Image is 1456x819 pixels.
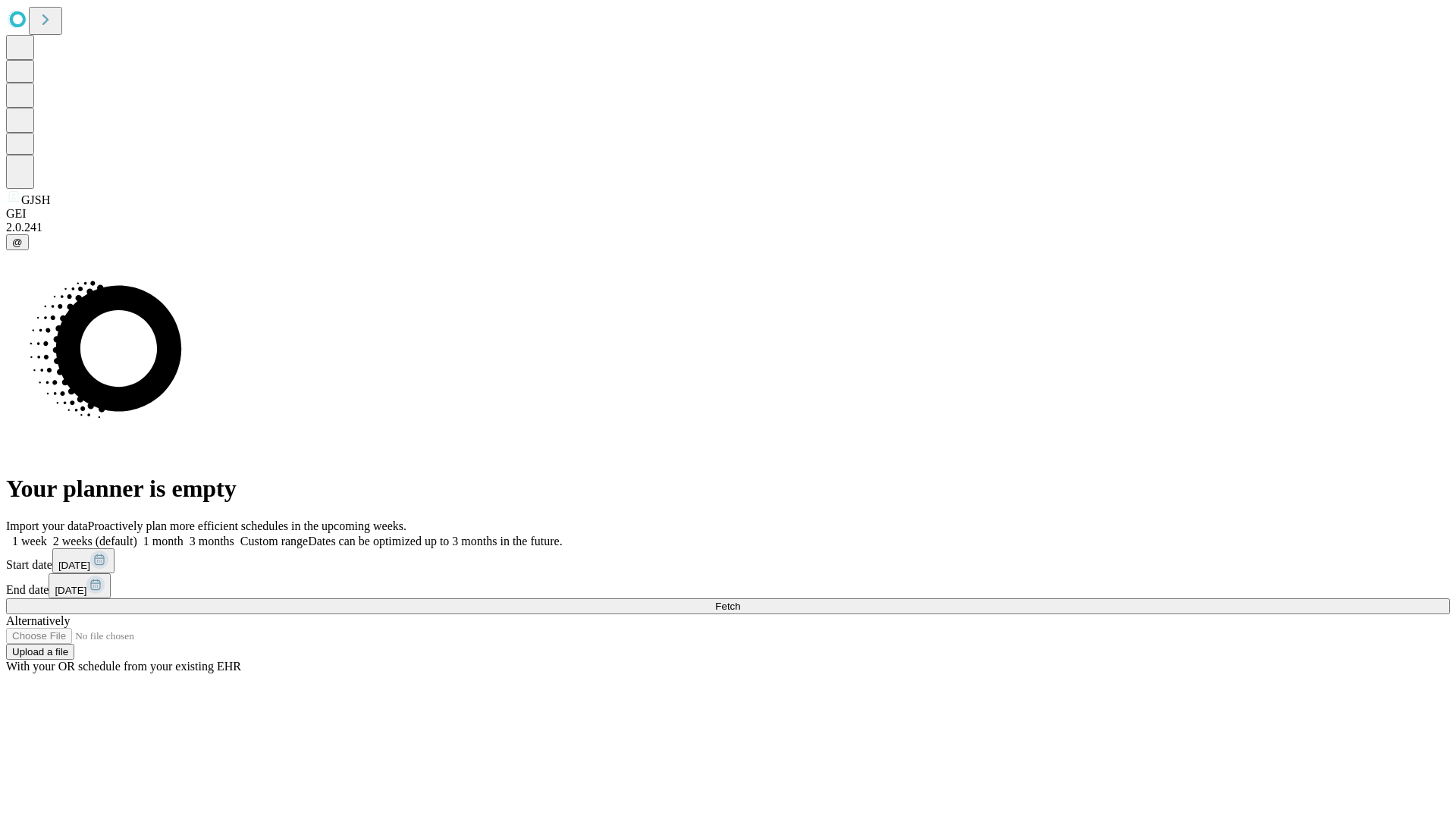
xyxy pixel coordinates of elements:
span: 3 months [190,535,234,548]
button: [DATE] [49,573,111,598]
div: Start date [6,548,1450,573]
span: Proactively plan more efficient schedules in the upcoming weeks. [88,519,406,532]
span: Custom range [240,535,308,548]
span: GJSH [21,193,50,206]
span: Alternatively [6,614,70,627]
span: Import your data [6,519,88,532]
span: [DATE] [58,560,90,571]
button: Fetch [6,598,1450,614]
div: 2.0.241 [6,221,1450,234]
span: With your OR schedule from your existing EHR [6,660,241,673]
button: Upload a file [6,644,74,660]
span: [DATE] [55,585,86,596]
span: 2 weeks (default) [53,535,137,548]
span: Fetch [715,601,740,612]
button: [DATE] [52,548,115,573]
span: 1 month [143,535,184,548]
button: @ [6,234,29,250]
div: End date [6,573,1450,598]
span: 1 week [12,535,47,548]
span: Dates can be optimized up to 3 months in the future. [308,535,562,548]
span: @ [12,237,23,248]
h1: Your planner is empty [6,475,1450,503]
div: GEI [6,207,1450,221]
